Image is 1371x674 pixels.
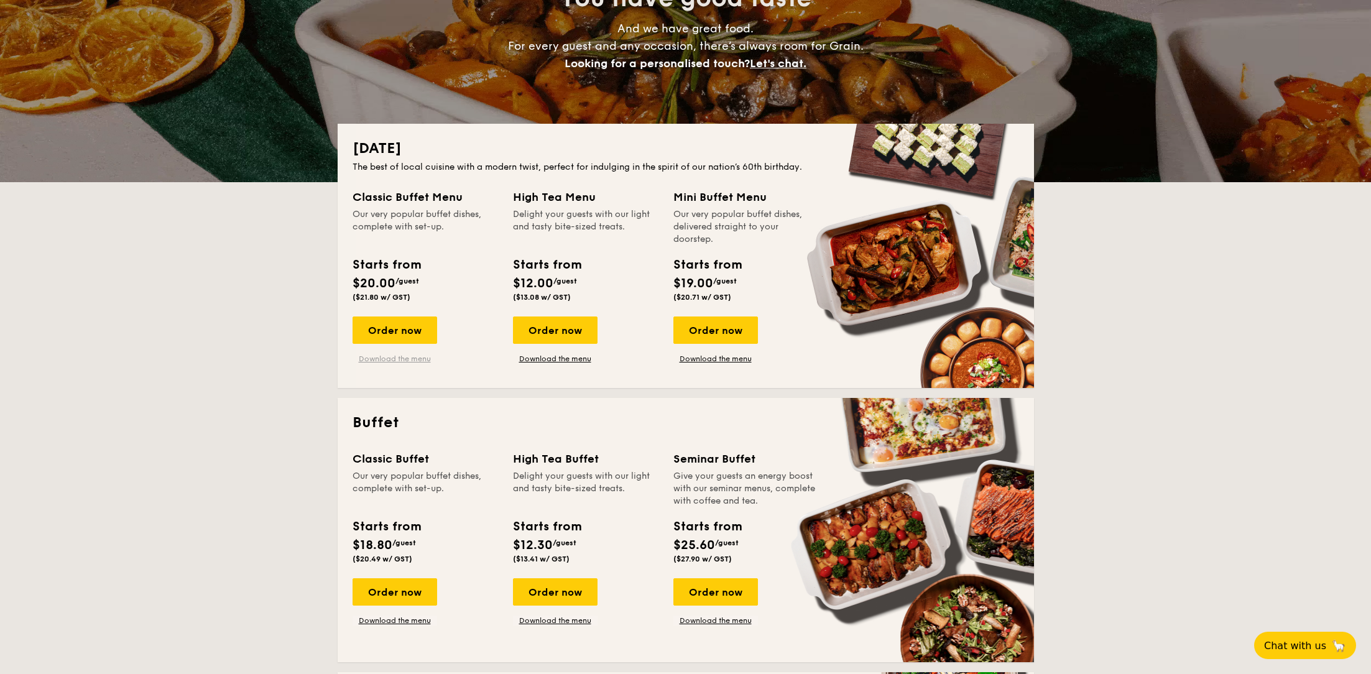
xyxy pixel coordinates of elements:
div: Classic Buffet [353,450,498,468]
span: $12.30 [513,538,553,553]
div: Order now [673,578,758,606]
button: Chat with us🦙 [1254,632,1356,659]
div: Starts from [353,517,420,536]
span: /guest [553,277,577,285]
div: Starts from [513,517,581,536]
span: ($20.49 w/ GST) [353,555,412,563]
div: Starts from [673,517,741,536]
div: Delight your guests with our light and tasty bite-sized treats. [513,208,658,246]
h2: [DATE] [353,139,1019,159]
span: $25.60 [673,538,715,553]
div: Order now [353,316,437,344]
h2: Buffet [353,413,1019,433]
span: ($13.08 w/ GST) [513,293,571,302]
span: /guest [713,277,737,285]
div: Delight your guests with our light and tasty bite-sized treats. [513,470,658,507]
span: /guest [395,277,419,285]
a: Download the menu [353,616,437,626]
span: Let's chat. [750,57,806,70]
a: Download the menu [513,354,598,364]
span: /guest [553,538,576,547]
a: Download the menu [353,354,437,364]
div: Starts from [353,256,420,274]
div: Starts from [513,256,581,274]
span: $20.00 [353,276,395,291]
div: Our very popular buffet dishes, complete with set-up. [353,470,498,507]
span: 🦙 [1331,639,1346,653]
div: The best of local cuisine with a modern twist, perfect for indulging in the spirit of our nation’... [353,161,1019,173]
div: Order now [513,316,598,344]
span: ($20.71 w/ GST) [673,293,731,302]
div: Order now [673,316,758,344]
span: /guest [392,538,416,547]
div: Order now [353,578,437,606]
a: Download the menu [673,354,758,364]
div: Order now [513,578,598,606]
span: ($27.90 w/ GST) [673,555,732,563]
a: Download the menu [513,616,598,626]
span: $19.00 [673,276,713,291]
a: Download the menu [673,616,758,626]
span: /guest [715,538,739,547]
div: Our very popular buffet dishes, delivered straight to your doorstep. [673,208,819,246]
div: Our very popular buffet dishes, complete with set-up. [353,208,498,246]
span: Chat with us [1264,640,1326,652]
span: Looking for a personalised touch? [565,57,750,70]
div: Give your guests an energy boost with our seminar menus, complete with coffee and tea. [673,470,819,507]
span: $12.00 [513,276,553,291]
span: ($21.80 w/ GST) [353,293,410,302]
div: High Tea Menu [513,188,658,206]
div: High Tea Buffet [513,450,658,468]
span: And we have great food. For every guest and any occasion, there’s always room for Grain. [508,22,864,70]
div: Classic Buffet Menu [353,188,498,206]
span: $18.80 [353,538,392,553]
div: Mini Buffet Menu [673,188,819,206]
div: Seminar Buffet [673,450,819,468]
div: Starts from [673,256,741,274]
span: ($13.41 w/ GST) [513,555,570,563]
